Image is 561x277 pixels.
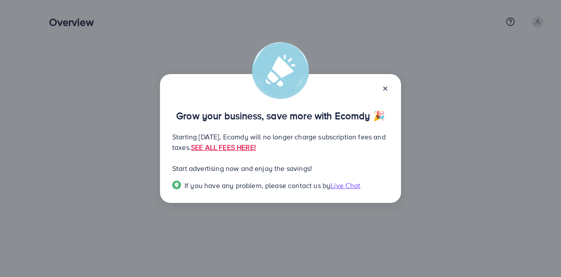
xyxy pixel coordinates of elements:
[172,131,389,153] p: Starting [DATE], Ecomdy will no longer charge subscription fees and taxes.
[252,42,309,99] img: alert
[330,181,360,190] span: Live Chat
[172,163,389,174] p: Start advertising now and enjoy the savings!
[172,110,389,121] p: Grow your business, save more with Ecomdy 🎉
[191,142,256,152] a: SEE ALL FEES HERE!
[185,181,330,190] span: If you have any problem, please contact us by
[172,181,181,189] img: Popup guide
